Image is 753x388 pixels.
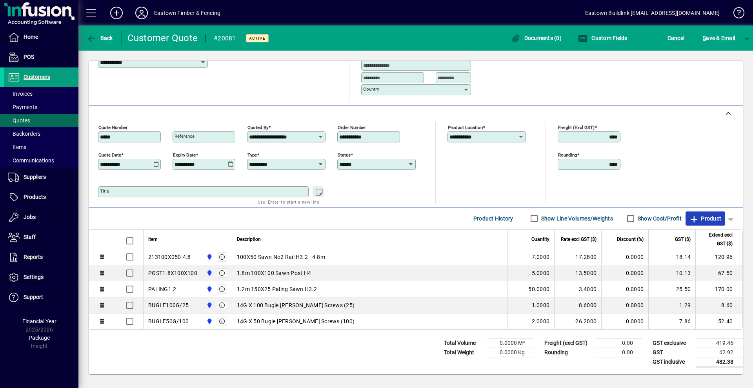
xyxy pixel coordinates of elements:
[440,338,487,348] td: Total Volume
[98,124,127,130] mat-label: Quote number
[601,313,648,329] td: 0.0000
[532,269,550,277] span: 5.0000
[695,249,742,265] td: 120.96
[100,188,109,194] mat-label: Title
[104,6,129,20] button: Add
[649,348,696,357] td: GST
[540,215,613,222] label: Show Line Volumes/Weights
[695,265,742,281] td: 67.50
[237,301,355,309] span: 14G X 100 Bugle [PERSON_NAME] Screws (25)
[204,269,213,277] span: Holyoake St
[559,285,597,293] div: 3.4000
[148,269,197,277] div: POST1.8X100X100
[247,124,268,130] mat-label: Quoted by
[470,211,517,226] button: Product History
[4,114,78,127] a: Quotes
[148,253,191,261] div: 213100X050-4.8
[648,313,695,329] td: 7.86
[148,301,189,309] div: BUGLE100G/25
[338,124,366,130] mat-label: Order number
[528,285,549,293] span: 50.0000
[675,235,691,244] span: GST ($)
[237,285,317,293] span: 1.2m 150X25 Paling Sawn H3.2
[24,294,43,300] span: Support
[649,357,696,367] td: GST inclusive
[24,214,36,220] span: Jobs
[247,152,257,157] mat-label: Type
[696,348,743,357] td: 62.92
[204,317,213,326] span: Holyoake St
[249,36,266,41] span: Active
[4,208,78,227] a: Jobs
[559,301,597,309] div: 8.6000
[8,157,54,164] span: Communications
[617,235,644,244] span: Discount (%)
[648,265,695,281] td: 10.13
[668,32,685,44] span: Cancel
[24,194,46,200] span: Products
[127,32,198,44] div: Customer Quote
[686,211,725,226] button: Product
[532,301,550,309] span: 1.0000
[695,297,742,313] td: 8.60
[4,127,78,140] a: Backorders
[148,285,176,293] div: PALING1.2
[4,100,78,114] a: Payments
[601,265,648,281] td: 0.0000
[696,357,743,367] td: 482.38
[636,215,682,222] label: Show Cost/Profit
[24,54,34,60] span: POS
[585,7,720,19] div: Eastown Buildlink [EMAIL_ADDRESS][DOMAIN_NAME]
[558,124,595,130] mat-label: Freight (excl GST)
[540,348,595,357] td: Rounding
[440,348,487,357] td: Total Weight
[595,348,642,357] td: 0.00
[214,32,236,45] div: #20081
[700,231,733,248] span: Extend excl GST ($)
[473,212,513,225] span: Product History
[4,47,78,67] a: POS
[85,31,115,45] button: Back
[728,2,743,27] a: Knowledge Base
[558,152,577,157] mat-label: Rounding
[24,34,38,40] span: Home
[648,281,695,297] td: 25.50
[4,228,78,247] a: Staff
[8,91,33,97] span: Invoices
[561,235,597,244] span: Rate excl GST ($)
[689,212,721,225] span: Product
[204,253,213,261] span: Holyoake St
[601,297,648,313] td: 0.0000
[24,234,36,240] span: Staff
[540,338,595,348] td: Freight (excl GST)
[601,281,648,297] td: 0.0000
[129,6,154,20] button: Profile
[78,31,122,45] app-page-header-button: Back
[559,317,597,325] div: 26.2000
[601,249,648,265] td: 0.0000
[154,7,220,19] div: Eastown Timber & Fencing
[559,253,597,261] div: 17.2800
[24,74,50,80] span: Customers
[148,235,158,244] span: Item
[695,313,742,329] td: 52.40
[666,31,687,45] button: Cancel
[4,27,78,47] a: Home
[204,285,213,293] span: Holyoake St
[4,248,78,267] a: Reports
[699,31,739,45] button: Save & Email
[696,338,743,348] td: 419.46
[532,317,550,325] span: 2.0000
[649,338,696,348] td: GST exclusive
[22,318,56,324] span: Financial Year
[338,152,351,157] mat-label: Status
[487,348,534,357] td: 0.0000 Kg
[363,86,379,92] mat-label: Country
[487,338,534,348] td: 0.0000 M³
[173,152,196,157] mat-label: Expiry date
[237,235,261,244] span: Description
[578,35,627,41] span: Custom Fields
[24,254,43,260] span: Reports
[204,301,213,310] span: Holyoake St
[258,197,319,206] mat-hint: Use 'Enter' to start a new line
